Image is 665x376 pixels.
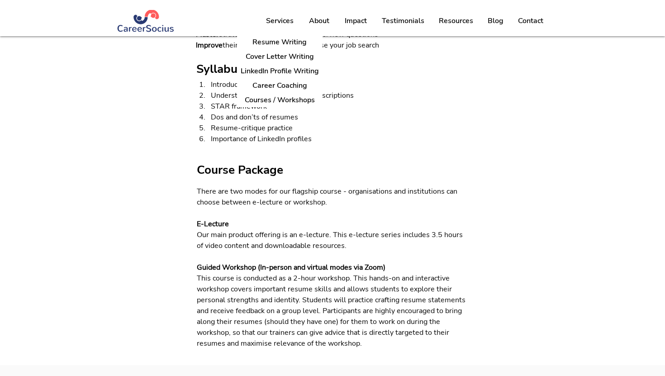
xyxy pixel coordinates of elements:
span: Introduction: Role of resumes [211,80,308,90]
span: their self awareness to optimise your job search [223,40,379,50]
p: Career Coaching [249,79,311,93]
span: Course Package [197,162,283,178]
span: This course is conducted as a 2-hour workshop. This hands-on and interactive workshop covers impo... [197,273,467,348]
a: LinkedIn Profile Writing [237,64,323,78]
p: Contact [513,10,548,32]
a: Blog [480,10,510,32]
nav: Site [258,10,551,32]
a: Services [258,10,301,32]
a: Impact [337,10,375,32]
span: Improve [196,40,223,50]
span: Importance of LinkedIn profiles [211,134,312,144]
span: Understanding industries & job descriptions [211,90,354,100]
p: About [304,10,334,32]
span: There are two modes for our flagship course - organisations and institutions can choose between e... [197,186,459,207]
p: Services [261,10,298,32]
span: E-Lecture [197,219,229,229]
a: Testimonials [375,10,431,32]
p: Cover Letter Writing [242,50,318,64]
a: Resume Writing [237,35,323,49]
img: Logo Blue (#283972) png.png [117,10,175,32]
span: Resume-critique practice [211,123,293,133]
a: Career Coaching [237,78,323,93]
p: Impact [340,10,371,32]
p: Courses / Workshops [241,93,318,107]
p: Resources [434,10,478,32]
p: Testimonials [377,10,429,32]
a: Resources [431,10,480,32]
span: Syllabus [196,61,243,77]
span: Dos and don’ts of resumes [211,112,298,122]
p: Resume Writing [249,35,310,49]
span: Guided Workshop (In-person and virtual modes via Zoom) [197,262,385,272]
a: Courses / Workshops [237,93,323,107]
span: STAR framework [211,101,267,111]
a: Cover Letter Writing [237,49,323,64]
p: Blog [483,10,508,32]
a: About [301,10,337,32]
span: Our main product offering is an e-lecture. This e-lecture series includes 3.5 hours of video cont... [197,230,465,251]
a: Contact [510,10,551,32]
